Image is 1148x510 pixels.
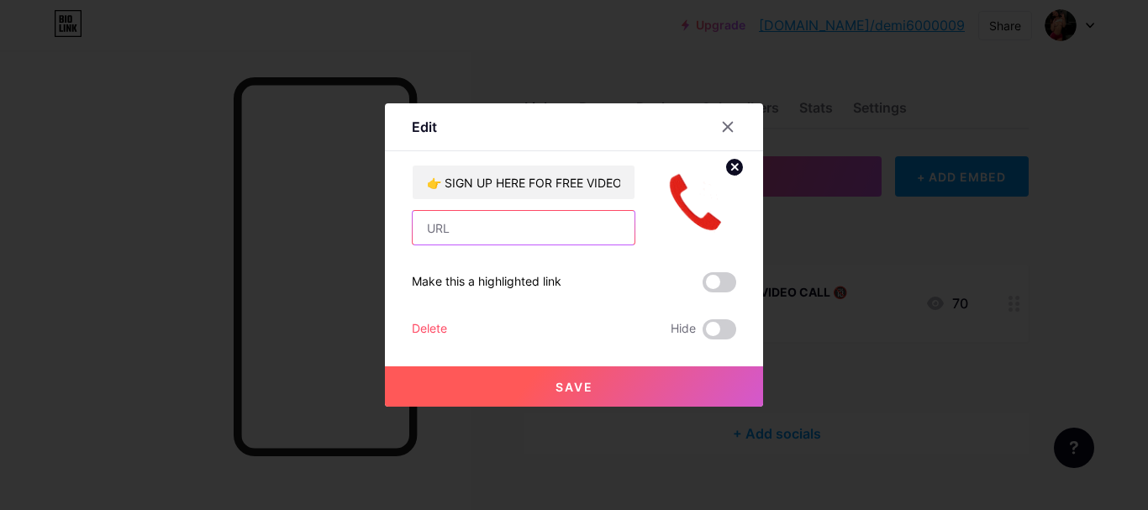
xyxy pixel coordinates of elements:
[412,319,447,339] div: Delete
[656,165,736,245] img: link_thumbnail
[385,366,763,407] button: Save
[412,117,437,137] div: Edit
[413,211,635,244] input: URL
[671,319,696,339] span: Hide
[556,380,593,394] span: Save
[413,166,635,199] input: Title
[412,272,561,292] div: Make this a highlighted link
